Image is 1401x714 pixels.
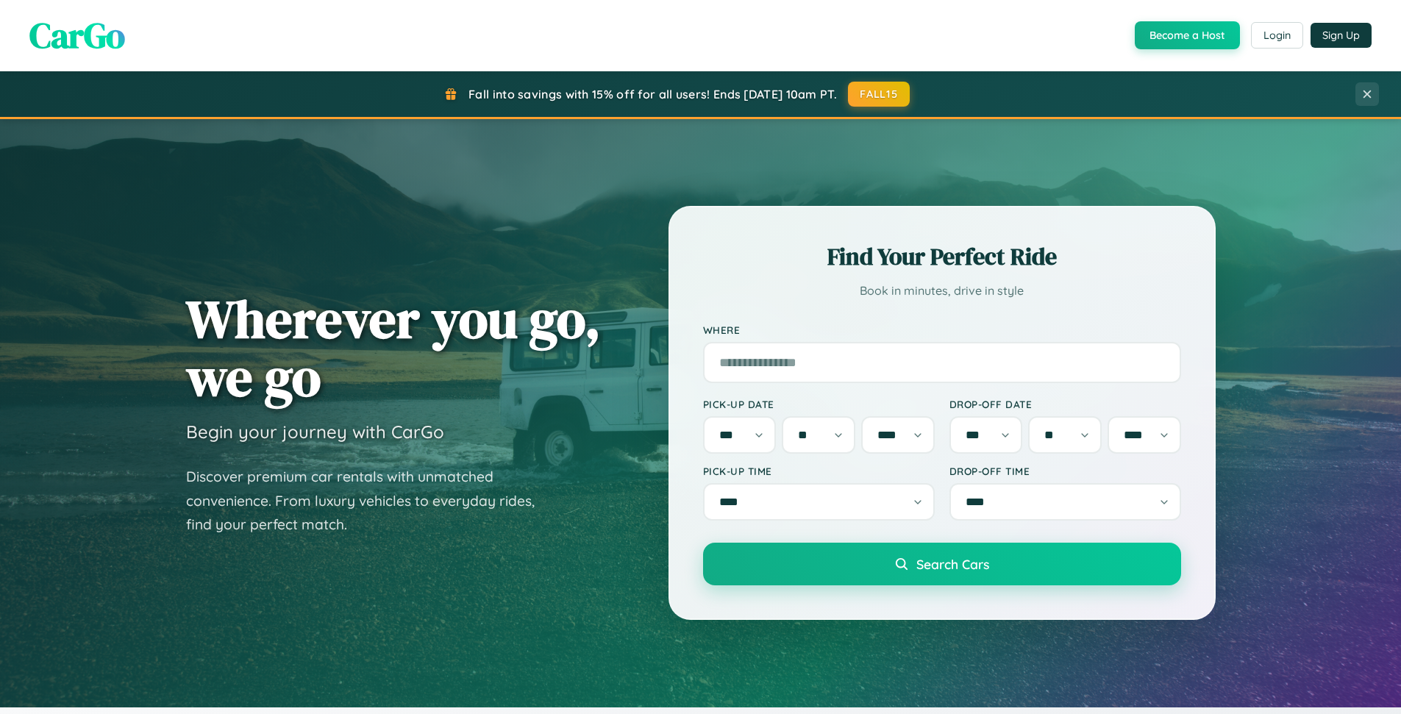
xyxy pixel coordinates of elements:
[186,290,601,406] h1: Wherever you go, we go
[703,324,1181,336] label: Where
[703,280,1181,301] p: Book in minutes, drive in style
[703,543,1181,585] button: Search Cars
[703,465,935,477] label: Pick-up Time
[468,87,837,101] span: Fall into savings with 15% off for all users! Ends [DATE] 10am PT.
[848,82,910,107] button: FALL15
[1311,23,1372,48] button: Sign Up
[916,556,989,572] span: Search Cars
[1135,21,1240,49] button: Become a Host
[703,398,935,410] label: Pick-up Date
[1251,22,1303,49] button: Login
[949,465,1181,477] label: Drop-off Time
[949,398,1181,410] label: Drop-off Date
[29,11,125,60] span: CarGo
[186,465,554,537] p: Discover premium car rentals with unmatched convenience. From luxury vehicles to everyday rides, ...
[186,421,444,443] h3: Begin your journey with CarGo
[703,240,1181,273] h2: Find Your Perfect Ride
